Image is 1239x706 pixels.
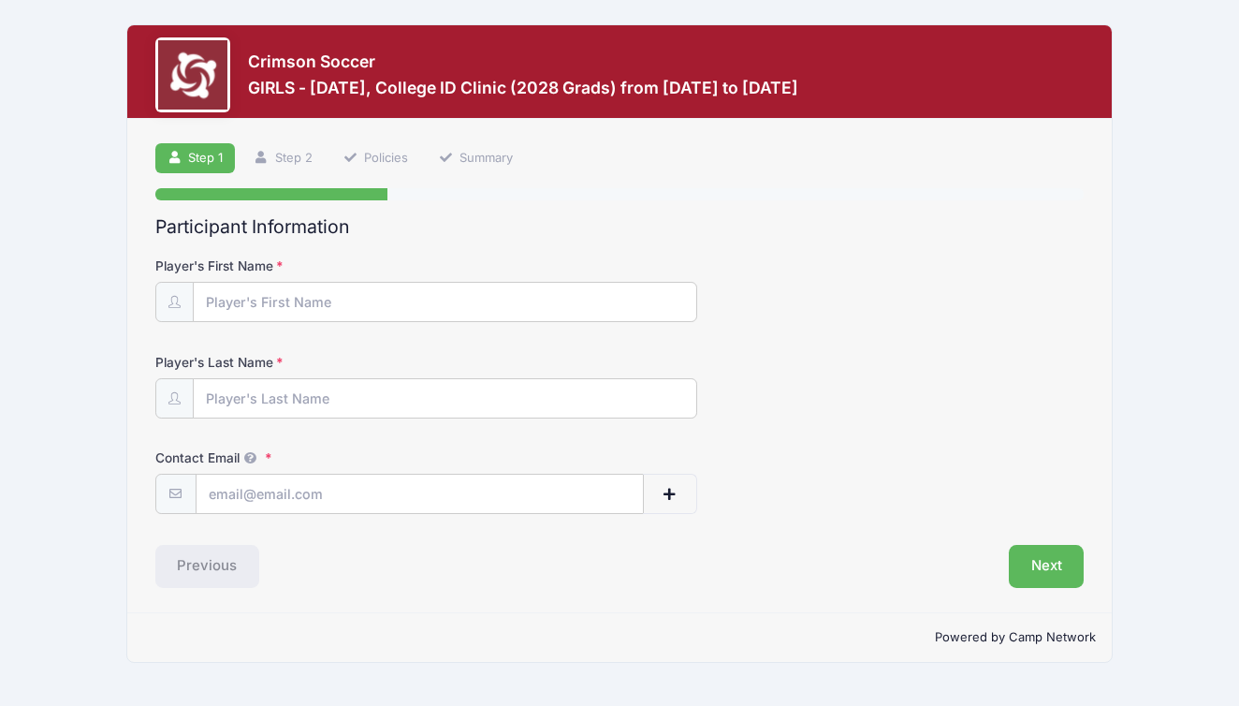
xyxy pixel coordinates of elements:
[330,143,420,174] a: Policies
[241,143,325,174] a: Step 2
[248,51,798,71] h3: Crimson Soccer
[155,257,465,275] label: Player's First Name
[193,282,697,322] input: Player's First Name
[248,78,798,97] h3: GIRLS - [DATE], College ID Clinic (2028 Grads) from [DATE] to [DATE]
[155,353,465,372] label: Player's Last Name
[196,474,644,514] input: email@email.com
[1009,545,1085,588] button: Next
[155,143,236,174] a: Step 1
[143,628,1097,647] p: Powered by Camp Network
[155,449,465,467] label: Contact Email
[155,216,1085,238] h2: Participant Information
[426,143,525,174] a: Summary
[193,378,697,419] input: Player's Last Name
